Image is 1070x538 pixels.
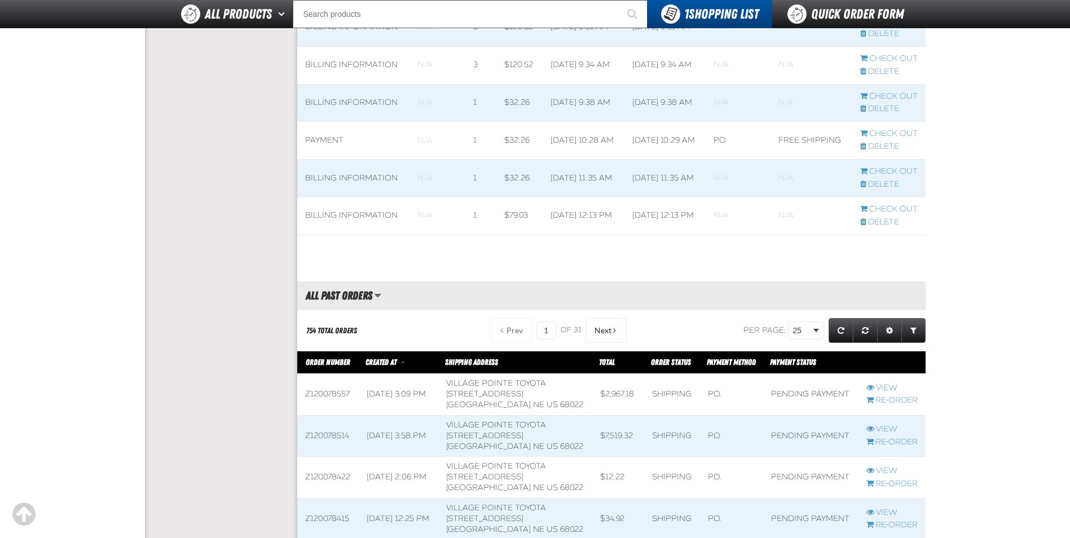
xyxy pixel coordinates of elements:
[684,6,759,22] span: Shopping List
[877,318,902,343] a: Expand or Collapse Grid Settings
[306,358,350,367] span: Order Number
[592,457,645,499] td: $12.22
[644,457,700,499] td: Shipping
[763,374,858,416] td: Pending payment
[644,374,700,416] td: Shipping
[866,508,918,518] a: View Z120078415 order
[305,60,402,70] div: Billing Information
[533,400,544,409] span: NE
[866,520,918,531] a: Re-Order Z120078415 order
[446,400,531,409] span: [GEOGRAPHIC_DATA]
[770,358,816,367] span: Payment Status
[297,415,359,457] td: Z120078514
[743,325,786,335] span: Per page:
[860,104,918,114] a: Delete checkout started from
[446,431,523,440] span: [STREET_ADDRESS]
[297,457,359,499] td: Z120078422
[465,84,496,122] td: 1
[409,197,466,235] td: Blank
[770,122,852,160] td: Free Shipping
[644,415,700,457] td: Shipping
[543,84,624,122] td: [DATE] 9:38 AM
[547,524,558,534] span: US
[651,358,691,367] a: Order Status
[624,122,706,160] td: [DATE] 10:29 AM
[366,358,398,367] a: Created At
[770,84,852,122] td: Blank
[547,442,558,451] span: US
[297,289,372,302] h2: All Past Orders
[496,122,543,160] td: $32.26
[446,514,523,523] span: [STREET_ADDRESS]
[305,210,402,221] div: Billing Information
[11,502,36,527] div: Scroll to the top
[465,160,496,197] td: 1
[409,160,466,197] td: Blank
[445,358,498,367] span: Shipping Address
[446,461,546,471] span: Village Pointe Toyota
[409,122,466,160] td: Blank
[561,325,581,336] span: of 31
[860,217,918,228] a: Delete checkout started from
[205,4,272,24] span: All Products
[446,389,523,399] span: [STREET_ADDRESS]
[306,325,357,336] div: 754 Total Orders
[359,415,438,457] td: [DATE] 3:58 PM
[446,378,546,388] span: Village Pointe Toyota
[305,173,402,184] div: Billing Information
[543,46,624,84] td: [DATE] 9:34 AM
[547,483,558,492] span: US
[866,479,918,490] a: Re-Order Z120078422 order
[858,351,926,374] th: Row actions
[359,457,438,499] td: [DATE] 2:06 PM
[496,197,543,235] td: $79.03
[446,420,546,430] span: Village Pointe Toyota
[700,457,763,499] td: P.O.
[446,442,531,451] span: [GEOGRAPHIC_DATA]
[547,400,558,409] span: US
[409,84,466,122] td: Blank
[866,395,918,406] a: Re-Order Z120078557 order
[496,160,543,197] td: $32.26
[543,197,624,235] td: [DATE] 12:13 PM
[533,442,544,451] span: NE
[465,46,496,84] td: 3
[706,160,770,197] td: Blank
[860,29,918,39] a: Delete checkout started from
[860,91,918,102] a: Continue checkout started from
[706,122,770,160] td: P.O.
[770,46,852,84] td: Blank
[543,160,624,197] td: [DATE] 11:35 AM
[763,457,858,499] td: Pending payment
[465,197,496,235] td: 1
[700,374,763,416] td: P.O.
[533,483,544,492] span: NE
[624,197,706,235] td: [DATE] 12:13 PM
[374,286,381,305] button: Manage grid views. Current view is All Past Orders
[543,122,624,160] td: [DATE] 10:28 AM
[446,483,531,492] span: [GEOGRAPHIC_DATA]
[707,358,756,367] span: Payment Method
[684,6,689,22] strong: 1
[860,204,918,215] a: Continue checkout started from
[446,472,523,482] span: [STREET_ADDRESS]
[700,415,763,457] td: P.O.
[305,98,402,108] div: Billing Information
[860,142,918,152] a: Delete checkout started from
[595,326,611,335] span: Next Page
[860,129,918,139] a: Continue checkout started from
[599,358,615,367] a: Total
[860,166,918,177] a: Continue checkout started from
[366,358,397,367] span: Created At
[560,400,583,409] bdo: 68022
[536,321,556,339] input: Current page number
[624,46,706,84] td: [DATE] 9:34 AM
[297,374,359,416] td: Z120078557
[706,46,770,84] td: Blank
[496,46,543,84] td: $120.52
[706,197,770,235] td: Blank
[763,415,858,457] td: Pending payment
[860,67,918,77] a: Delete checkout started from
